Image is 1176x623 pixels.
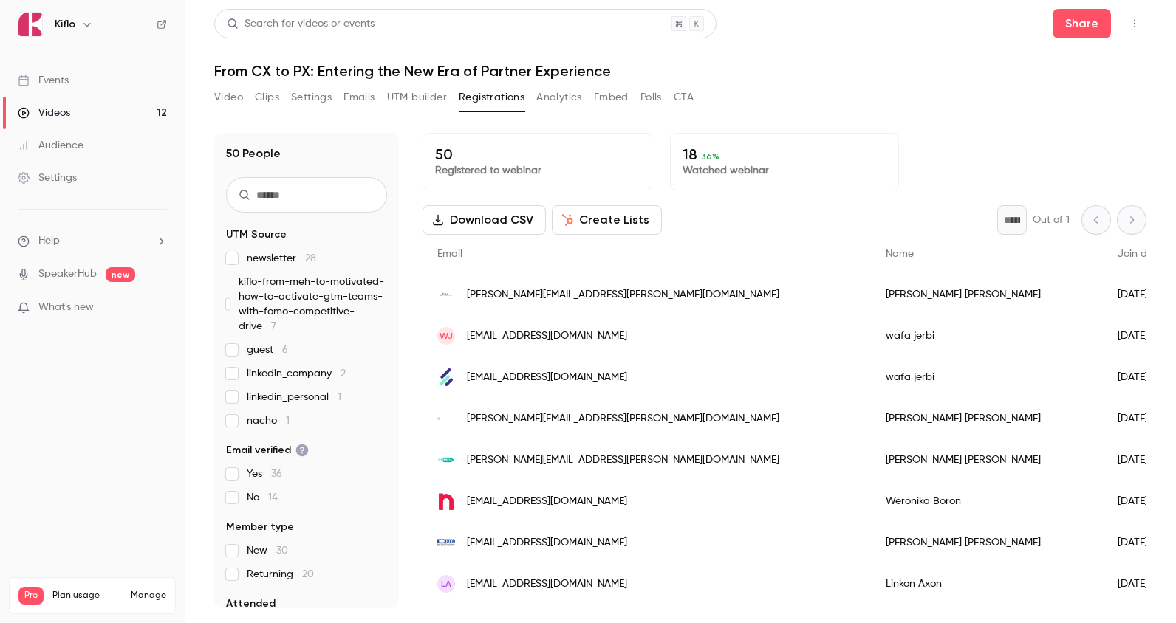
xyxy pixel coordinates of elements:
[18,73,69,88] div: Events
[871,439,1103,481] div: [PERSON_NAME] [PERSON_NAME]
[226,227,287,242] span: UTM Source
[226,145,281,162] h1: 50 People
[214,62,1146,80] h1: From CX to PX: Entering the New Era of Partner Experience
[459,86,524,109] button: Registrations
[1053,9,1111,38] button: Share
[52,590,122,602] span: Plan usage
[18,171,77,185] div: Settings
[38,266,97,282] a: SpeakerHub
[343,86,375,109] button: Emails
[214,86,243,109] button: Video
[467,411,779,427] span: [PERSON_NAME][EMAIL_ADDRESS][PERSON_NAME][DOMAIN_NAME]
[467,452,779,468] span: [PERSON_NAME][EMAIL_ADDRESS][PERSON_NAME][DOMAIN_NAME]
[871,357,1103,398] div: wafa jerbi
[226,443,309,458] span: Email verified
[226,596,276,611] span: Attended
[467,494,627,509] span: [EMAIL_ADDRESS][DOMAIN_NAME]
[435,145,640,163] p: 50
[871,481,1103,522] div: Weronika Boron
[536,86,582,109] button: Analytics
[239,275,387,334] span: kiflo-from-meh-to-motivated-how-to-activate-gtm-teams-with-fomo-competitive-drive
[268,492,278,503] span: 14
[271,321,276,331] span: 7
[437,417,455,420] img: expensepoint.com
[149,301,167,314] iframe: Noticeable Trigger
[437,286,455,303] img: partner-perspectives.com
[871,274,1103,315] div: [PERSON_NAME] [PERSON_NAME]
[437,368,455,386] img: ekyo.app
[338,392,341,402] span: 1
[291,86,332,109] button: Settings
[247,567,314,582] span: Returning
[1033,213,1070,227] p: Out of 1
[467,370,627,385] span: [EMAIL_ADDRESS][DOMAIN_NAME]
[467,535,627,551] span: [EMAIL_ADDRESS][DOMAIN_NAME]
[437,451,455,469] img: mymetasoftware.com
[552,205,662,235] button: Create Lists
[441,577,451,591] span: LA
[437,249,462,259] span: Email
[247,413,290,428] span: nacho
[1123,12,1146,35] button: Top Bar Actions
[38,300,94,315] span: What's new
[305,253,316,264] span: 28
[437,534,455,551] img: detectronic.org
[594,86,629,109] button: Embed
[286,416,290,426] span: 1
[18,13,42,36] img: Kiflo
[227,16,375,32] div: Search for videos or events
[467,576,627,592] span: [EMAIL_ADDRESS][DOMAIN_NAME]
[871,522,1103,563] div: [PERSON_NAME] [PERSON_NAME]
[683,145,887,163] p: 18
[467,328,627,344] span: [EMAIL_ADDRESS][DOMAIN_NAME]
[886,249,914,259] span: Name
[1118,249,1163,259] span: Join date
[247,390,341,405] span: linkedin_personal
[38,233,60,249] span: Help
[247,490,278,505] span: No
[106,267,135,282] span: new
[674,86,694,109] button: CTA
[467,287,779,303] span: [PERSON_NAME][EMAIL_ADDRESS][PERSON_NAME][DOMAIN_NAME]
[18,138,83,153] div: Audience
[276,545,288,556] span: 30
[683,163,887,178] p: Watched webinar
[18,233,167,249] li: help-dropdown-opener
[440,329,453,343] span: wj
[871,398,1103,439] div: [PERSON_NAME] [PERSON_NAME]
[341,368,346,379] span: 2
[226,520,294,534] span: Member type
[247,366,346,381] span: linkedin_company
[18,587,44,605] span: Pro
[247,343,288,357] span: guest
[387,86,447,109] button: UTM builder
[282,345,288,355] span: 6
[701,151,719,162] span: 36 %
[255,86,279,109] button: Clips
[55,17,75,32] h6: Kiflo
[871,315,1103,357] div: wafa jerbi
[247,467,282,481] span: Yes
[437,492,455,510] img: neople.io
[640,86,662,109] button: Polls
[871,563,1103,605] div: Linkon Axon
[271,469,282,479] span: 36
[435,163,640,178] p: Registered to webinar
[18,106,70,120] div: Videos
[131,590,166,602] a: Manage
[423,205,546,235] button: Download CSV
[247,251,316,266] span: newsletter
[247,543,288,558] span: New
[302,569,314,579] span: 20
